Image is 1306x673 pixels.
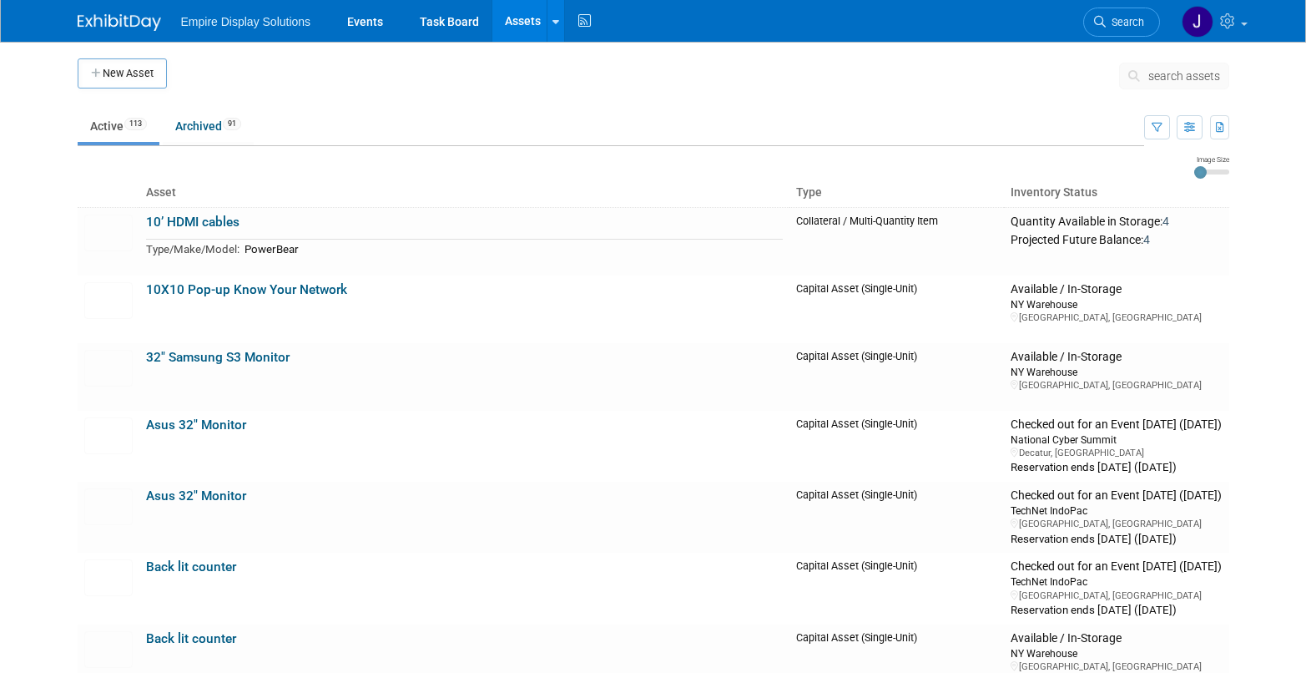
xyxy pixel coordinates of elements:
[163,110,254,142] a: Archived91
[1011,447,1222,459] div: Decatur, [GEOGRAPHIC_DATA]
[1011,660,1222,673] div: [GEOGRAPHIC_DATA], [GEOGRAPHIC_DATA]
[1143,233,1150,246] span: 4
[789,179,1005,207] th: Type
[1011,646,1222,660] div: NY Warehouse
[139,179,789,207] th: Asset
[1106,16,1144,28] span: Search
[1162,215,1169,228] span: 4
[789,343,1005,411] td: Capital Asset (Single-Unit)
[146,417,246,433] a: Asus 32" Monitor
[1011,631,1222,646] div: Available / In-Storage
[789,276,1005,343] td: Capital Asset (Single-Unit)
[146,631,236,646] a: Back lit counter
[1011,602,1222,618] div: Reservation ends [DATE] ([DATE])
[789,207,1005,276] td: Collateral / Multi-Quantity Item
[1083,8,1160,37] a: Search
[1011,503,1222,518] div: TechNet IndoPac
[1011,574,1222,589] div: TechNet IndoPac
[1011,488,1222,503] div: Checked out for an Event [DATE] ([DATE])
[1011,433,1222,447] div: National Cyber Summit
[146,282,347,297] a: 10X10 Pop-up Know Your Network
[146,488,246,503] a: Asus 32" Monitor
[146,559,236,574] a: Back lit counter
[1011,282,1222,297] div: Available / In-Storage
[181,15,311,28] span: Empire Display Solutions
[1011,559,1222,574] div: Checked out for an Event [DATE] ([DATE])
[146,350,290,365] a: 32" Samsung S3 Monitor
[1011,215,1222,230] div: Quantity Available in Storage:
[146,240,240,259] td: Type/Make/Model:
[1011,311,1222,324] div: [GEOGRAPHIC_DATA], [GEOGRAPHIC_DATA]
[789,553,1005,624] td: Capital Asset (Single-Unit)
[146,215,240,230] a: 10’ HDMI cables
[124,118,147,130] span: 113
[1011,531,1222,547] div: Reservation ends [DATE] ([DATE])
[1011,365,1222,379] div: NY Warehouse
[240,240,783,259] td: PowerBear
[789,482,1005,553] td: Capital Asset (Single-Unit)
[1011,459,1222,475] div: Reservation ends [DATE] ([DATE])
[1011,417,1222,433] div: Checked out for an Event [DATE] ([DATE])
[78,110,159,142] a: Active113
[1011,518,1222,530] div: [GEOGRAPHIC_DATA], [GEOGRAPHIC_DATA]
[1119,63,1229,89] button: search assets
[78,58,167,89] button: New Asset
[1194,154,1229,164] div: Image Size
[1148,69,1220,83] span: search assets
[1011,590,1222,602] div: [GEOGRAPHIC_DATA], [GEOGRAPHIC_DATA]
[1011,379,1222,392] div: [GEOGRAPHIC_DATA], [GEOGRAPHIC_DATA]
[1182,6,1213,38] img: Jane Paolucci
[223,118,241,130] span: 91
[1011,230,1222,248] div: Projected Future Balance:
[1011,297,1222,311] div: NY Warehouse
[1011,350,1222,365] div: Available / In-Storage
[78,14,161,31] img: ExhibitDay
[789,411,1005,482] td: Capital Asset (Single-Unit)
